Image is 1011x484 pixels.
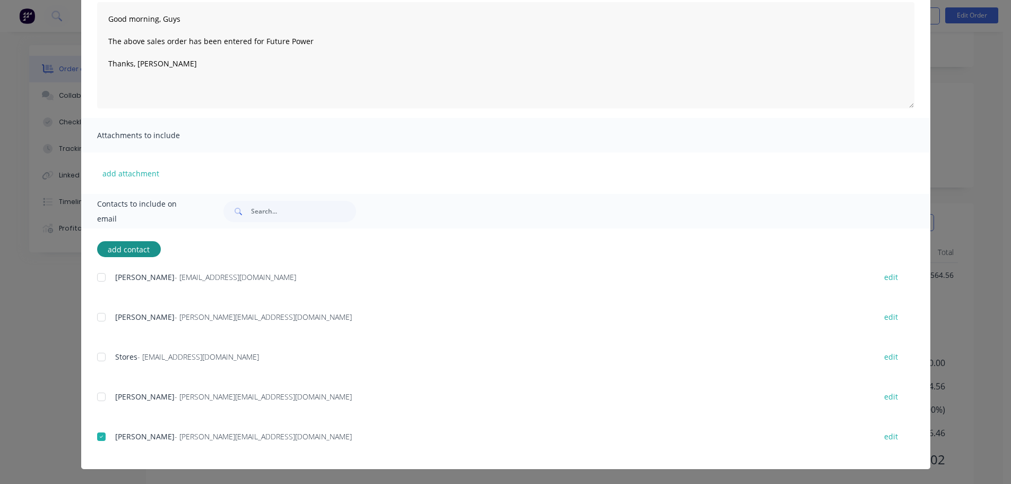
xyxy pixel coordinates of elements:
span: [PERSON_NAME] [115,272,175,282]
button: edit [878,270,904,284]
button: edit [878,350,904,364]
button: edit [878,429,904,444]
span: Contacts to include on email [97,197,197,226]
span: - [PERSON_NAME][EMAIL_ADDRESS][DOMAIN_NAME] [175,431,352,441]
span: - [EMAIL_ADDRESS][DOMAIN_NAME] [175,272,296,282]
span: Attachments to include [97,128,214,143]
span: Stores [115,352,137,362]
button: edit [878,310,904,324]
button: add attachment [97,165,165,181]
span: [PERSON_NAME] [115,392,175,402]
span: [PERSON_NAME] [115,431,175,441]
button: edit [878,389,904,404]
input: Search... [251,201,356,222]
span: - [PERSON_NAME][EMAIL_ADDRESS][DOMAIN_NAME] [175,312,352,322]
span: - [PERSON_NAME][EMAIL_ADDRESS][DOMAIN_NAME] [175,392,352,402]
span: - [EMAIL_ADDRESS][DOMAIN_NAME] [137,352,259,362]
textarea: Good morning, Guys The above sales order has been entered for Future Power Thanks, [PERSON_NAME] [97,2,914,108]
span: [PERSON_NAME] [115,312,175,322]
button: add contact [97,241,161,257]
